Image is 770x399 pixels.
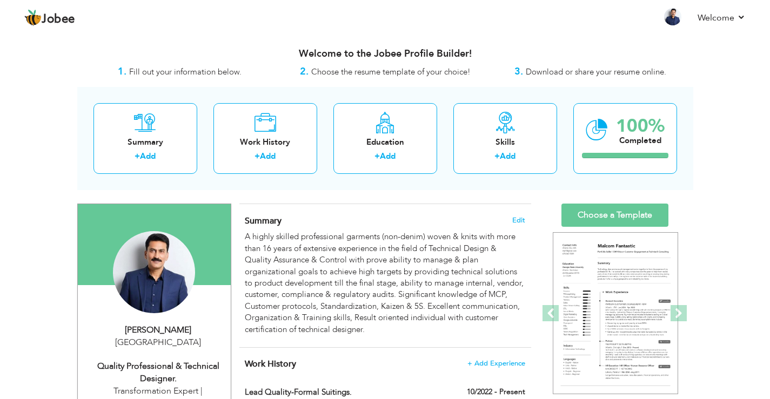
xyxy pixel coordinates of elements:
a: Welcome [698,11,746,24]
label: + [374,151,380,162]
div: Quality Professional & Technical Designer. [86,360,231,385]
strong: 2. [300,65,309,78]
span: Fill out your information below. [129,66,242,77]
img: Profile Img [664,8,681,25]
span: Edit [512,217,525,224]
label: + [494,151,500,162]
a: Choose a Template [561,204,668,227]
div: Completed [616,135,665,146]
div: A highly skilled professional garments (non-denim) woven & knits with more than 16 years of exten... [245,231,525,335]
div: Summary [102,137,189,148]
h4: This helps to show the companies you have worked for. [245,359,525,369]
h3: Welcome to the Jobee Profile Builder! [77,49,693,59]
div: [PERSON_NAME] [86,324,231,336]
label: + [135,151,140,162]
strong: 3. [514,65,523,78]
div: Skills [462,137,548,148]
label: + [255,151,260,162]
span: Jobee [42,13,75,25]
img: jobee.io [24,9,42,26]
a: Add [380,151,396,161]
div: Work History [222,137,309,148]
div: 100% [616,117,665,135]
h4: Adding a summary is a quick and easy way to highlight your experience and interests. [245,215,525,226]
a: Add [260,151,276,161]
div: Education [342,137,428,148]
span: Download or share your resume online. [526,66,666,77]
a: Add [500,151,515,161]
strong: 1. [118,65,126,78]
span: Choose the resume template of your choice! [311,66,471,77]
span: Summary [245,215,282,227]
span: Work History [245,358,296,370]
img: Syed Zafar Ali [113,231,195,313]
label: Lead Quality-Formal Suitings. [245,387,426,398]
div: [GEOGRAPHIC_DATA] [86,336,231,349]
a: Jobee [24,9,75,26]
label: 10/2022 - Present [467,387,525,397]
a: Add [140,151,156,161]
span: + Add Experience [467,360,525,367]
